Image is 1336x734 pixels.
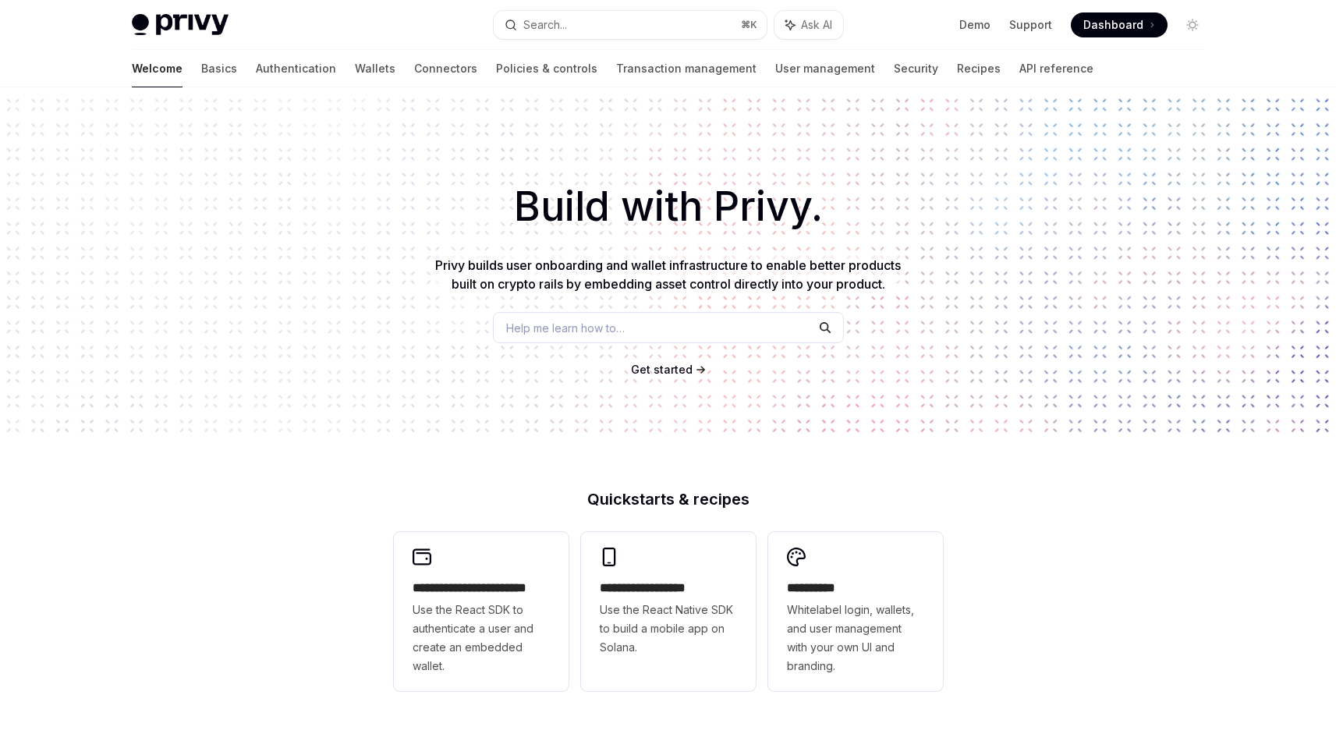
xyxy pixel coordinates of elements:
a: Demo [959,17,990,33]
a: Basics [201,50,237,87]
div: Search... [523,16,567,34]
a: Support [1009,17,1052,33]
a: User management [775,50,875,87]
a: Recipes [957,50,1001,87]
h1: Build with Privy. [25,176,1311,237]
a: Connectors [414,50,477,87]
a: Transaction management [616,50,757,87]
a: API reference [1019,50,1093,87]
span: Help me learn how to… [506,320,625,336]
span: Privy builds user onboarding and wallet infrastructure to enable better products built on crypto ... [435,257,901,292]
span: Ask AI [801,17,832,33]
span: Use the React Native SDK to build a mobile app on Solana. [600,601,737,657]
span: Whitelabel login, wallets, and user management with your own UI and branding. [787,601,924,675]
a: Authentication [256,50,336,87]
a: Get started [631,362,693,378]
button: Toggle dark mode [1180,12,1205,37]
a: Welcome [132,50,183,87]
a: **** **** **** ***Use the React Native SDK to build a mobile app on Solana. [581,532,756,691]
button: Ask AI [774,11,843,39]
span: Use the React SDK to authenticate a user and create an embedded wallet. [413,601,550,675]
a: Policies & controls [496,50,597,87]
h2: Quickstarts & recipes [394,491,943,507]
span: Get started [631,363,693,376]
button: Search...⌘K [494,11,767,39]
a: **** *****Whitelabel login, wallets, and user management with your own UI and branding. [768,532,943,691]
a: Security [894,50,938,87]
img: light logo [132,14,229,36]
a: Dashboard [1071,12,1168,37]
span: Dashboard [1083,17,1143,33]
span: ⌘ K [741,19,757,31]
a: Wallets [355,50,395,87]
